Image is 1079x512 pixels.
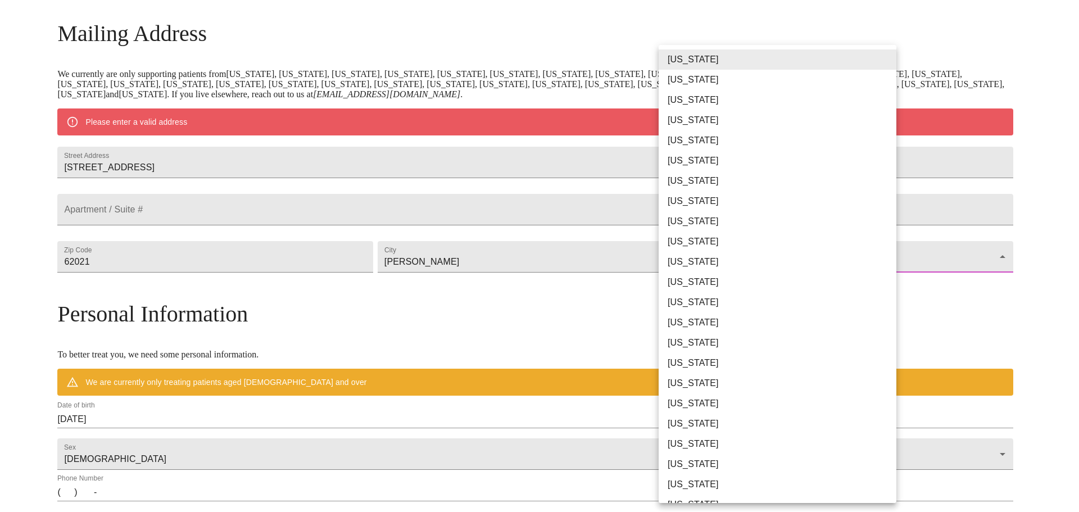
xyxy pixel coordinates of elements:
li: [US_STATE] [659,211,905,232]
li: [US_STATE] [659,49,905,70]
li: [US_STATE] [659,191,905,211]
li: [US_STATE] [659,414,905,434]
li: [US_STATE] [659,151,905,171]
li: [US_STATE] [659,474,905,495]
li: [US_STATE] [659,393,905,414]
li: [US_STATE] [659,373,905,393]
li: [US_STATE] [659,272,905,292]
li: [US_STATE] [659,70,905,90]
li: [US_STATE] [659,454,905,474]
li: [US_STATE] [659,353,905,373]
li: [US_STATE] [659,252,905,272]
li: [US_STATE] [659,171,905,191]
li: [US_STATE] [659,90,905,110]
li: [US_STATE] [659,434,905,454]
li: [US_STATE] [659,292,905,312]
li: [US_STATE] [659,130,905,151]
li: [US_STATE] [659,333,905,353]
li: [US_STATE] [659,312,905,333]
li: [US_STATE] [659,110,905,130]
li: [US_STATE] [659,232,905,252]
